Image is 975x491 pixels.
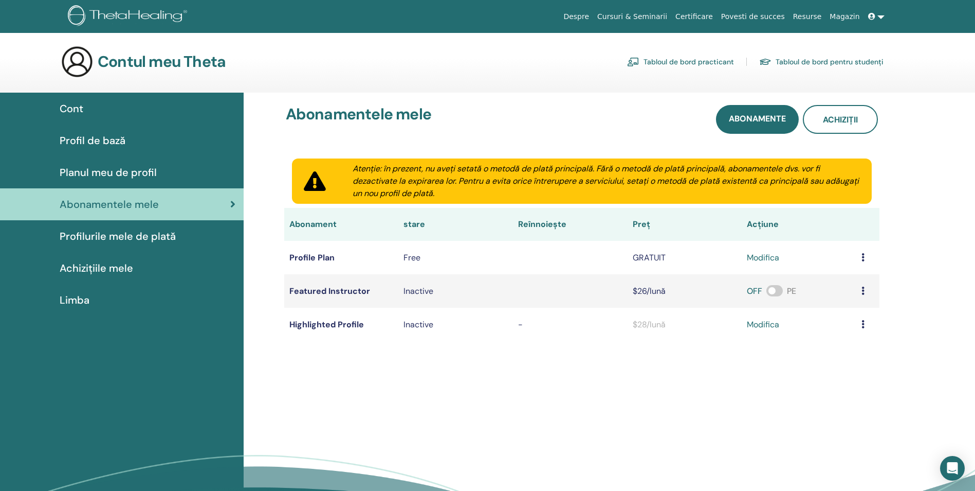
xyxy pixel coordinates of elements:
span: Profil de bază [60,133,125,148]
td: Featured Instructor [284,274,399,308]
span: $28/lună [633,319,666,330]
a: Resurse [789,7,826,26]
a: Tabloul de bord pentru studenți [759,54,884,70]
img: generic-user-icon.jpg [61,45,94,78]
span: Limba [60,292,89,308]
img: graduation-cap.svg [759,58,771,66]
a: Tabloul de bord practicant [627,54,734,70]
p: Inactive [403,319,508,331]
a: Povesti de succes [717,7,789,26]
a: modifica [747,319,779,331]
span: Achizițiile mele [60,260,133,276]
div: Free [403,252,508,264]
h3: Abonamentele mele [286,105,431,130]
a: Cursuri & Seminarii [593,7,671,26]
span: Abonamentele mele [60,197,159,212]
span: $26/lună [633,286,666,296]
a: Despre [559,7,593,26]
div: Atenție: în prezent, nu aveți setată o metodă de plată principală. Fără o metodă de plată princip... [340,163,872,200]
th: Acțiune [742,208,856,241]
span: Cont [60,101,83,116]
span: - [518,319,523,330]
span: Achiziții [823,114,858,125]
th: Preț [628,208,742,241]
a: Certificare [671,7,717,26]
span: Planul meu de profil [60,165,157,180]
td: Highlighted Profile [284,308,399,341]
span: PE [787,286,796,296]
a: Achiziții [803,105,878,134]
div: Open Intercom Messenger [940,456,965,481]
img: chalkboard-teacher.svg [627,57,639,66]
span: Abonamente [729,113,786,124]
th: Abonament [284,208,399,241]
div: Inactive [403,285,508,297]
th: stare [398,208,513,241]
td: Profile Plan [284,241,399,274]
a: modifica [747,252,779,264]
th: Reînnoiește [513,208,628,241]
a: Magazin [825,7,863,26]
span: Profilurile mele de plată [60,229,176,244]
h3: Contul meu Theta [98,52,226,71]
span: GRATUIT [633,252,666,263]
a: Abonamente [716,105,799,134]
img: logo.png [68,5,191,28]
span: OFF [747,286,762,296]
